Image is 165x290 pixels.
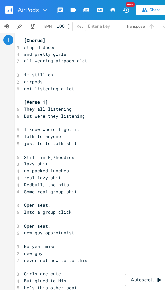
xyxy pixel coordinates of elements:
span: no packed lunches [24,168,69,174]
span: lazy shit [24,161,48,167]
span: No year miss [24,243,56,249]
span: Open seat, [24,202,50,208]
div: Transpose [126,24,145,28]
span: new guy [24,250,43,256]
div: Share [149,7,161,13]
span: Open seat, [24,223,50,229]
span: But glued to His [24,278,66,284]
span: just to to talk shit [24,140,77,146]
span: [Chorus] [24,37,45,43]
span: real lazy shit [24,175,61,181]
div: New [126,2,135,7]
span: not listening a lot [24,86,74,91]
span: Enter a key [88,23,110,29]
div: Key [77,24,83,28]
span: and pretty girls [24,51,66,57]
span: I know where I got it [24,127,80,132]
span: AirPods [18,7,39,13]
span: never not new to to this [24,257,87,263]
span: stupid dudes [24,44,56,50]
span: im still on [24,72,53,78]
span: Redbull, thc hits [24,182,69,188]
div: BPM [44,25,52,28]
button: New [119,4,133,16]
span: new guy opprotunist [24,230,74,236]
span: Talk to anyone [24,133,61,139]
span: airpods [24,79,43,85]
span: Still in Pj/hoddies [24,154,74,160]
span: Some real group shit [24,189,77,195]
span: [Verse 1] [24,99,48,105]
span: all wearing airpods alot [24,58,87,64]
span: Into a group click [24,209,72,215]
span: Girls are cute [24,271,61,277]
span: They all listening [24,106,72,112]
span: But were they listening [24,113,85,119]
